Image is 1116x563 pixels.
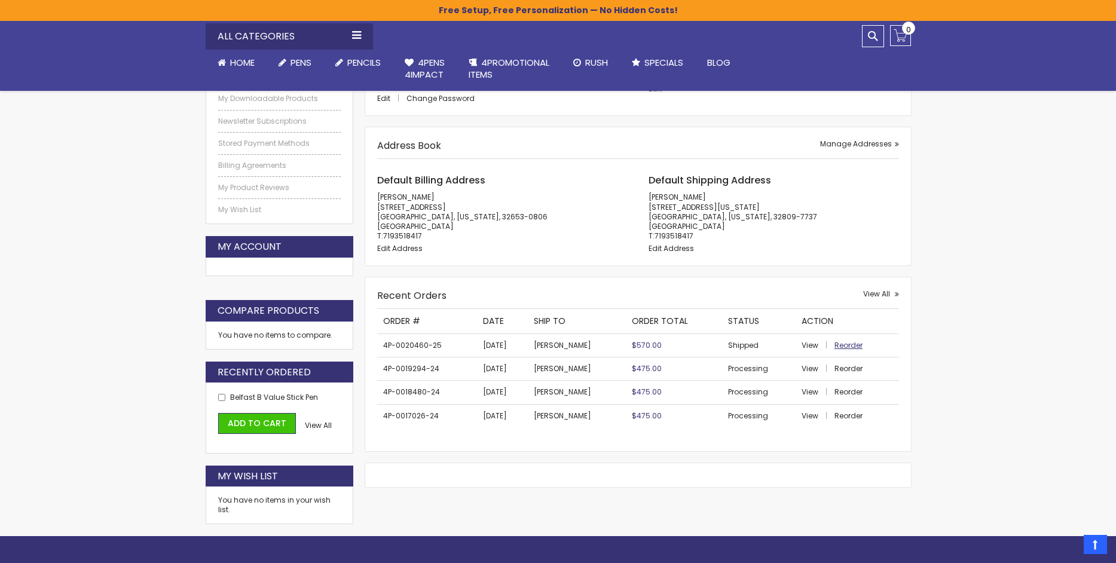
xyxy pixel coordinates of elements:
span: Edit [377,93,390,103]
a: Pencils [323,50,393,76]
a: Manage Addresses [820,139,899,149]
a: Edit Address [649,243,694,253]
a: My Downloadable Products [218,94,341,103]
th: Action [796,309,899,333]
td: 4P-0019294-24 [377,357,477,381]
button: Add to Cart [218,413,296,434]
strong: Recent Orders [377,289,447,302]
span: View All [305,420,332,430]
td: Shipped [722,333,796,357]
span: View [802,363,818,374]
a: Specials [620,50,695,76]
th: Order Total [626,309,722,333]
a: Newsletter Subscriptions [218,117,341,126]
address: [PERSON_NAME] [STREET_ADDRESS][US_STATE] [GEOGRAPHIC_DATA], [US_STATE], 32809-7737 [GEOGRAPHIC_DA... [649,192,899,241]
a: Change Password [406,93,475,103]
th: Order # [377,309,477,333]
td: 4P-0018480-24 [377,381,477,404]
span: Add to Cart [228,417,286,429]
a: View All [305,421,332,430]
a: View [802,340,833,350]
span: Pens [291,56,311,69]
strong: Compare Products [218,304,319,317]
span: $475.00 [632,411,662,421]
a: Stored Payment Methods [218,139,341,148]
span: View [802,411,818,421]
a: 7193518417 [383,231,422,241]
span: 4PROMOTIONAL ITEMS [469,56,549,81]
a: 7193518417 [655,231,693,241]
a: 4PROMOTIONALITEMS [457,50,561,88]
span: $570.00 [632,340,662,350]
a: Blog [695,50,742,76]
a: Rush [561,50,620,76]
a: Reorder [834,387,863,397]
td: [PERSON_NAME] [528,333,626,357]
th: Date [477,309,528,333]
span: View All [863,289,890,299]
td: [DATE] [477,333,528,357]
span: Home [230,56,255,69]
a: Top [1084,535,1107,554]
td: [DATE] [477,357,528,381]
th: Status [722,309,796,333]
span: View [802,340,818,350]
span: Pencils [347,56,381,69]
address: [PERSON_NAME] [STREET_ADDRESS] [GEOGRAPHIC_DATA], [US_STATE], 32653-0806 [GEOGRAPHIC_DATA] T: [377,192,628,241]
span: Specials [644,56,683,69]
a: Reorder [834,411,863,421]
span: Manage Addresses [820,139,892,149]
a: 0 [890,25,911,46]
a: Edit [377,93,405,103]
span: $475.00 [632,387,662,397]
span: View [802,387,818,397]
td: [PERSON_NAME] [528,404,626,427]
a: My Product Reviews [218,183,341,192]
strong: My Wish List [218,470,278,483]
strong: Recently Ordered [218,366,311,379]
td: [DATE] [477,404,528,427]
a: Pens [267,50,323,76]
a: My Wish List [218,205,341,215]
span: 0 [906,24,911,35]
td: [PERSON_NAME] [528,357,626,381]
span: 4Pens 4impact [405,56,445,81]
td: [PERSON_NAME] [528,381,626,404]
th: Ship To [528,309,626,333]
a: View [802,387,833,397]
strong: Address Book [377,139,441,152]
a: Billing Agreements [218,161,341,170]
a: Reorder [834,340,863,350]
a: Belfast B Value Stick Pen [230,392,318,402]
a: Reorder [834,363,863,374]
span: Default Billing Address [377,173,485,187]
a: Edit Address [377,243,423,253]
a: Edit [649,84,662,94]
td: 4P-0017026-24 [377,404,477,427]
strong: My Account [218,240,282,253]
td: 4P-0020460-25 [377,333,477,357]
a: Home [206,50,267,76]
span: Blog [707,56,730,69]
td: [DATE] [477,381,528,404]
div: All Categories [206,23,373,50]
span: Rush [585,56,608,69]
div: You have no items to compare. [206,322,354,350]
a: View [802,363,833,374]
a: View All [863,289,899,299]
a: View [802,411,833,421]
div: You have no items in your wish list. [218,495,341,515]
td: Processing [722,404,796,427]
a: 4Pens4impact [393,50,457,88]
td: Processing [722,381,796,404]
span: $475.00 [632,363,662,374]
span: Default Shipping Address [649,173,771,187]
td: Processing [722,357,796,381]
